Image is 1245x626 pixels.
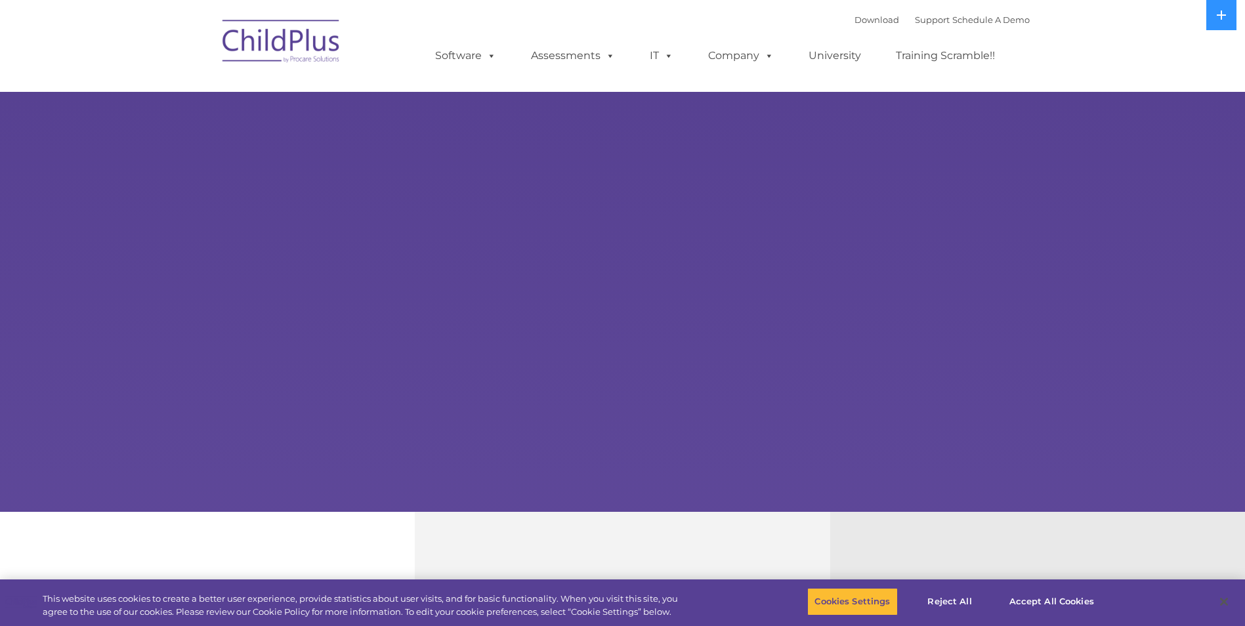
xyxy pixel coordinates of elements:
[216,10,347,76] img: ChildPlus by Procare Solutions
[855,14,899,25] a: Download
[855,14,1030,25] font: |
[1002,588,1101,616] button: Accept All Cookies
[637,43,686,69] a: IT
[795,43,874,69] a: University
[909,588,991,616] button: Reject All
[807,588,897,616] button: Cookies Settings
[915,14,950,25] a: Support
[43,593,685,618] div: This website uses cookies to create a better user experience, provide statistics about user visit...
[1210,587,1238,616] button: Close
[952,14,1030,25] a: Schedule A Demo
[518,43,628,69] a: Assessments
[422,43,509,69] a: Software
[883,43,1008,69] a: Training Scramble!!
[695,43,787,69] a: Company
